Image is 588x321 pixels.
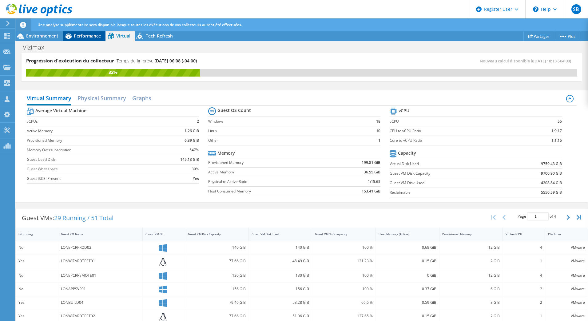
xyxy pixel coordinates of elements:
[541,189,562,196] b: 5550.59 GiB
[27,137,158,144] label: Provisioned Memory
[548,313,585,319] div: VMware
[376,128,380,134] b: 10
[18,258,55,264] div: Yes
[208,128,365,134] label: Linux
[208,160,330,166] label: Provisioned Memory
[442,244,500,251] div: 12 GiB
[554,214,556,219] span: 4
[188,232,238,236] div: Guest VM Disk Capacity
[208,137,365,144] label: Other
[541,180,562,186] b: 4208.84 GiB
[548,299,585,306] div: VMware
[26,33,58,39] span: Environnement
[74,33,101,39] span: Performance
[61,313,140,319] div: LONWIZARDTEST02
[541,161,562,167] b: 9759.43 GiB
[548,272,585,279] div: VMware
[18,286,55,292] div: No
[252,232,302,236] div: Guest VM Disk Used
[390,137,522,144] label: Core to vCPU Ratio
[379,313,436,319] div: 0.15 GiB
[442,286,500,292] div: 6 GiB
[523,31,554,41] a: Partager
[315,286,373,292] div: 100 %
[188,299,246,306] div: 79.46 GiB
[61,258,140,264] div: LONWIZARDTEST01
[390,161,506,167] label: Virtual Disk Used
[61,232,133,236] div: Guest VM Name
[390,189,506,196] label: Reclaimable
[378,137,380,144] b: 1
[189,147,199,153] b: 547%
[551,137,562,144] b: 1:1.15
[442,272,500,279] div: 12 GiB
[398,150,416,156] b: Capacity
[27,118,158,125] label: vCPUs
[315,244,373,251] div: 100 %
[379,272,436,279] div: 0 GiB
[548,286,585,292] div: VMware
[27,166,158,172] label: Guest Whitespace
[18,299,55,306] div: Yes
[506,258,542,264] div: 1
[61,299,140,306] div: LONBUILD04
[180,157,199,163] b: 145.13 GiB
[376,118,380,125] b: 18
[27,147,158,153] label: Memory Oversubscription
[20,44,54,51] h1: Vizimax
[390,180,506,186] label: Guest VM Disk Used
[208,188,330,194] label: Host Consumed Memory
[442,313,500,319] div: 2 GiB
[442,258,500,264] div: 2 GiB
[506,299,542,306] div: 2
[506,286,542,292] div: 2
[188,286,246,292] div: 156 GiB
[188,313,246,319] div: 77.66 GiB
[27,128,158,134] label: Active Memory
[27,157,158,163] label: Guest Used Disk
[193,176,199,182] b: Yes
[506,244,542,251] div: 4
[379,258,436,264] div: 0.15 GiB
[506,272,542,279] div: 4
[27,176,158,182] label: Guest iSCSI Present
[379,299,436,306] div: 0.59 GiB
[480,58,574,64] span: Nouveau calcul disponible à
[188,272,246,279] div: 130 GiB
[252,299,309,306] div: 53.28 GiB
[27,92,71,105] h2: Virtual Summary
[252,313,309,319] div: 51.06 GiB
[390,118,522,125] label: vCPU
[208,118,365,125] label: Windows
[185,137,199,144] b: 6.89 GiB
[315,258,373,264] div: 121.23 %
[506,232,535,236] div: Virtual CPU
[217,150,235,156] b: Memory
[315,313,373,319] div: 127.65 %
[551,128,562,134] b: 1:9.17
[54,214,113,222] span: 29 Running / 51 Total
[208,169,330,175] label: Active Memory
[188,258,246,264] div: 77.66 GiB
[399,108,409,114] b: vCPU
[132,92,151,104] h2: Graphs
[390,128,522,134] label: CPU to vCPU Ratio
[558,118,562,125] b: 55
[16,208,120,228] div: Guest VMs:
[548,244,585,251] div: VMware
[197,118,199,125] b: 2
[252,258,309,264] div: 48.49 GiB
[442,232,493,236] div: Provisioned Memory
[145,232,175,236] div: Guest VM OS
[315,299,373,306] div: 66.6 %
[154,58,197,64] span: [DATE] 06:08 (-04:00)
[252,272,309,279] div: 130 GiB
[38,22,242,27] span: Une analyse supplémentaire sera disponible lorsque toutes les exécutions de vos collecteurs auron...
[35,108,86,114] b: Average Virtual Machine
[61,286,140,292] div: LONAPPSVR01
[379,244,436,251] div: 0.68 GiB
[541,170,562,176] b: 9700.90 GiB
[185,128,199,134] b: 1.26 GiB
[146,33,173,39] span: Tech Refresh
[554,31,580,41] a: Plus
